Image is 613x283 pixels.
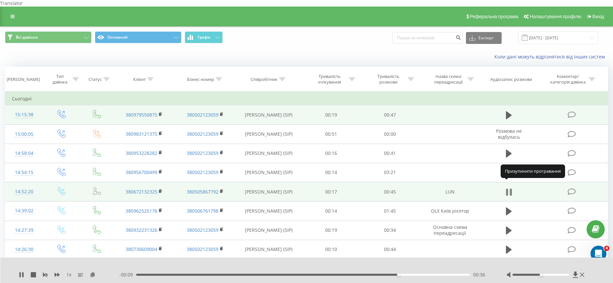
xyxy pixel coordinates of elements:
td: 00:41 [361,144,419,163]
span: Налаштування профілю [530,14,581,19]
td: 00:19 [302,105,361,124]
div: Тривалість очікування [312,74,347,85]
span: Реферальна програма [470,14,518,19]
td: 00:34 [361,221,419,240]
span: Всі дзвінки [16,35,38,40]
span: Вихід [593,14,604,19]
a: Коли дані можуть відрізнятися вiд інших систем [494,53,608,60]
div: Статус [89,77,102,82]
div: 14:52:20 [12,185,36,198]
td: 00:45 [361,182,419,201]
input: Пошук за номером [393,32,463,44]
div: 14:58:04 [12,147,36,160]
button: Графік [185,31,223,43]
div: Клієнт [133,77,146,82]
a: Реферальна програма [463,7,521,26]
span: - 00:09 [119,271,136,278]
td: [PERSON_NAME] (SIP) [236,201,302,221]
td: [PERSON_NAME] (SIP) [236,124,302,144]
div: 15:00:05 [12,128,36,141]
a: 380962525176 [126,208,157,214]
td: 00:51 [302,124,361,144]
td: [PERSON_NAME] (SIP) [236,182,302,201]
td: 00:47 [361,105,419,124]
div: 14:26:30 [12,243,36,256]
td: 00:44 [361,240,419,259]
span: Розмова не відбулась [496,128,522,140]
div: [PERSON_NAME] [7,77,40,82]
td: 00:19 [302,221,361,240]
a: 380502123059 [187,131,218,137]
a: 380932231326 [126,227,157,233]
td: 01:45 [361,201,419,221]
td: [PERSON_NAME] (SIP) [236,221,302,240]
td: 00:00 [361,124,419,144]
td: LUN [419,182,480,201]
span: 4 [604,246,609,251]
a: 380730609004 [126,246,157,252]
td: 00:14 [302,201,361,221]
a: 380956700499 [126,169,157,175]
td: 00:10 [302,240,361,259]
span: Графік [198,35,211,40]
td: 00:16 [302,144,361,163]
td: [PERSON_NAME] (SIP) [236,163,302,182]
a: 380983121375 [126,131,157,137]
div: Аудіозапис розмови [490,77,532,82]
div: 14:54:15 [12,166,36,179]
div: 14:39:02 [12,204,36,217]
div: Призупинити програвання [501,164,565,178]
div: Тривалість розмови [371,74,406,85]
td: Сьогодні [5,92,608,105]
button: Всі дзвінки [5,31,92,43]
span: 00:36 [473,271,485,278]
span: 1 x [66,271,71,278]
a: 380502123059 [187,246,218,252]
a: Налаштування профілю [520,7,584,26]
a: Вихід [584,7,606,26]
td: 00:14 [302,163,361,182]
a: 380672132325 [126,189,157,195]
a: 380502123059 [187,169,218,175]
a: 380505867792 [187,189,218,195]
div: Коментар/категорія дзвінка [549,74,587,85]
td: [PERSON_NAME] (SIP) [236,240,302,259]
td: 00:17 [302,182,361,201]
div: Назва схеми переадресації [431,74,466,85]
div: Бізнес номер [187,77,214,82]
div: 15:15:38 [12,108,36,121]
iframe: Intercom live chat [591,246,606,262]
div: Співробітник [250,77,278,82]
a: 380502123059 [187,150,218,156]
div: Тип дзвінка [49,74,71,85]
button: Експорт [466,32,502,44]
a: 380953228282 [126,150,157,156]
button: Основний [95,31,181,43]
div: Accessibility label [397,273,400,276]
td: Основна схема переадресації [419,221,480,240]
a: 380506761798 [187,208,218,214]
td: 03:21 [361,163,419,182]
td: OLX Київ рієлтор [419,201,480,221]
td: [PERSON_NAME] (SIP) [236,105,302,124]
div: Accessibility label [540,273,542,276]
div: 14:27:39 [12,224,36,237]
td: [PERSON_NAME] (SIP) [236,144,302,163]
a: 380979550875 [126,112,157,118]
a: 380502123059 [187,227,218,233]
a: 380502123059 [187,112,218,118]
